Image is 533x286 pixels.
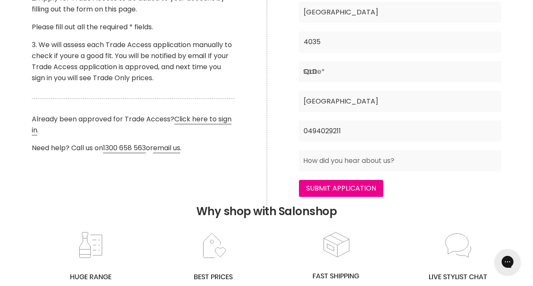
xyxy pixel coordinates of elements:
p: Please fill out all the required * fields. [32,22,234,33]
a: Click here to sign in [32,114,232,135]
p: 3. We will assess each Trade Access application manually to check if youre a good fit. You will b... [32,39,234,84]
input: Submit Application [299,180,383,197]
p: Need help? Call us on or . [32,143,234,154]
iframe: Gorgias live chat messenger [491,246,525,278]
p: Already been approved for Trade Access? . [32,114,234,136]
a: email us [153,143,180,153]
a: 1300 658 563 [103,143,146,153]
